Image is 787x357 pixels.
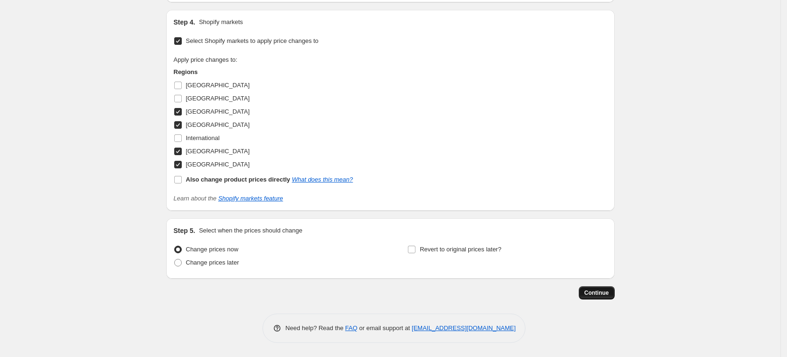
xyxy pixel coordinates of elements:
[174,67,353,77] h3: Regions
[186,95,250,102] span: [GEOGRAPHIC_DATA]
[186,176,290,183] b: Also change product prices directly
[412,324,516,332] a: [EMAIL_ADDRESS][DOMAIN_NAME]
[199,226,302,235] p: Select when the prices should change
[357,324,412,332] span: or email support at
[186,37,319,44] span: Select Shopify markets to apply price changes to
[292,176,353,183] a: What does this mean?
[174,226,195,235] h2: Step 5.
[186,134,220,141] span: International
[579,286,615,299] button: Continue
[186,121,250,128] span: [GEOGRAPHIC_DATA]
[186,161,250,168] span: [GEOGRAPHIC_DATA]
[174,195,283,202] i: Learn about the
[584,289,609,297] span: Continue
[174,17,195,27] h2: Step 4.
[286,324,346,332] span: Need help? Read the
[186,148,250,155] span: [GEOGRAPHIC_DATA]
[345,324,357,332] a: FAQ
[186,259,239,266] span: Change prices later
[218,195,283,202] a: Shopify markets feature
[174,56,237,63] span: Apply price changes to:
[186,82,250,89] span: [GEOGRAPHIC_DATA]
[186,108,250,115] span: [GEOGRAPHIC_DATA]
[186,246,238,253] span: Change prices now
[420,246,501,253] span: Revert to original prices later?
[199,17,243,27] p: Shopify markets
